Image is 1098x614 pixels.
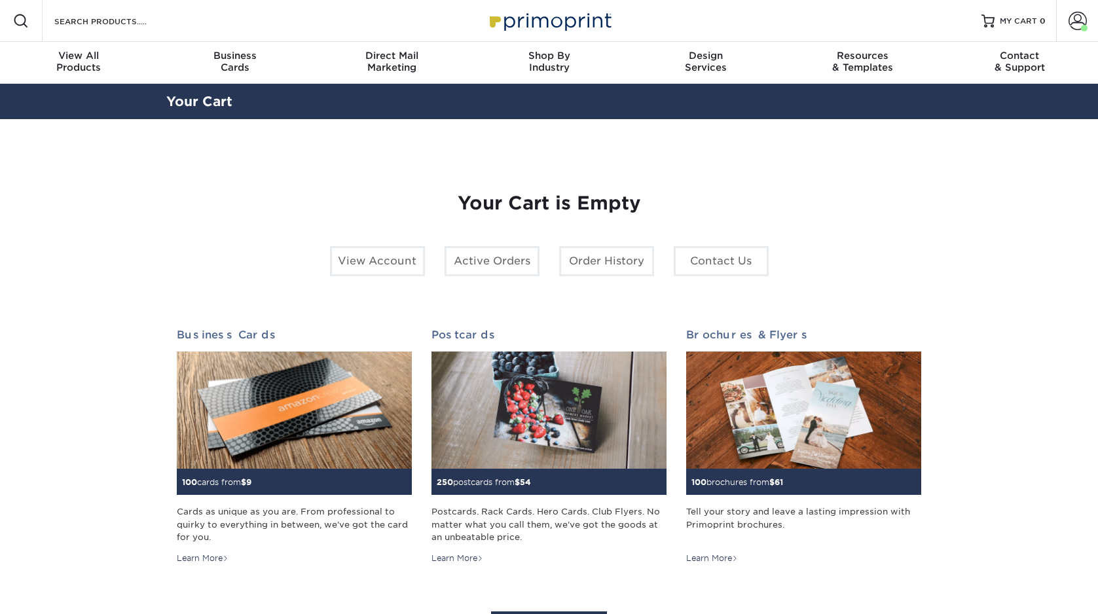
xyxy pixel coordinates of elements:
div: Services [627,50,784,73]
input: SEARCH PRODUCTS..... [53,13,181,29]
small: brochures from [691,477,783,487]
a: Resources& Templates [784,42,942,84]
div: Marketing [314,50,471,73]
img: Business Cards [177,352,412,469]
span: 54 [520,477,531,487]
span: 100 [182,477,197,487]
a: Contact& Support [941,42,1098,84]
h2: Postcards [431,329,667,341]
img: Primoprint [484,7,615,35]
span: Contact [941,50,1098,62]
span: Business [157,50,314,62]
span: 9 [246,477,251,487]
div: Learn More [431,552,483,564]
span: Design [627,50,784,62]
a: Direct MailMarketing [314,42,471,84]
small: cards from [182,477,251,487]
span: $ [515,477,520,487]
a: Active Orders [445,246,540,276]
div: & Templates [784,50,942,73]
h2: Business Cards [177,329,412,341]
a: Order History [559,246,654,276]
a: DesignServices [627,42,784,84]
a: BusinessCards [157,42,314,84]
a: Postcards 250postcards from$54 Postcards. Rack Cards. Hero Cards. Club Flyers. No matter what you... [431,329,667,564]
span: 0 [1040,16,1046,26]
div: & Support [941,50,1098,73]
div: Postcards. Rack Cards. Hero Cards. Club Flyers. No matter what you call them, we've got the goods... [431,505,667,543]
div: Learn More [686,552,738,564]
span: $ [241,477,246,487]
span: Shop By [471,50,628,62]
a: Contact Us [674,246,769,276]
span: 250 [437,477,453,487]
div: Cards [157,50,314,73]
small: postcards from [437,477,531,487]
a: View Account [330,246,425,276]
div: Tell your story and leave a lasting impression with Primoprint brochures. [686,505,921,543]
span: Resources [784,50,942,62]
a: Shop ByIndustry [471,42,628,84]
span: MY CART [1000,16,1037,27]
h1: Your Cart is Empty [177,192,922,215]
span: 61 [775,477,783,487]
img: Postcards [431,352,667,469]
span: $ [769,477,775,487]
a: Business Cards 100cards from$9 Cards as unique as you are. From professional to quirky to everyth... [177,329,412,564]
span: Direct Mail [314,50,471,62]
h2: Brochures & Flyers [686,329,921,341]
a: Brochures & Flyers 100brochures from$61 Tell your story and leave a lasting impression with Primo... [686,329,921,564]
div: Cards as unique as you are. From professional to quirky to everything in between, we've got the c... [177,505,412,543]
img: Brochures & Flyers [686,352,921,469]
span: 100 [691,477,706,487]
a: Your Cart [166,94,232,109]
div: Learn More [177,552,229,564]
div: Industry [471,50,628,73]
